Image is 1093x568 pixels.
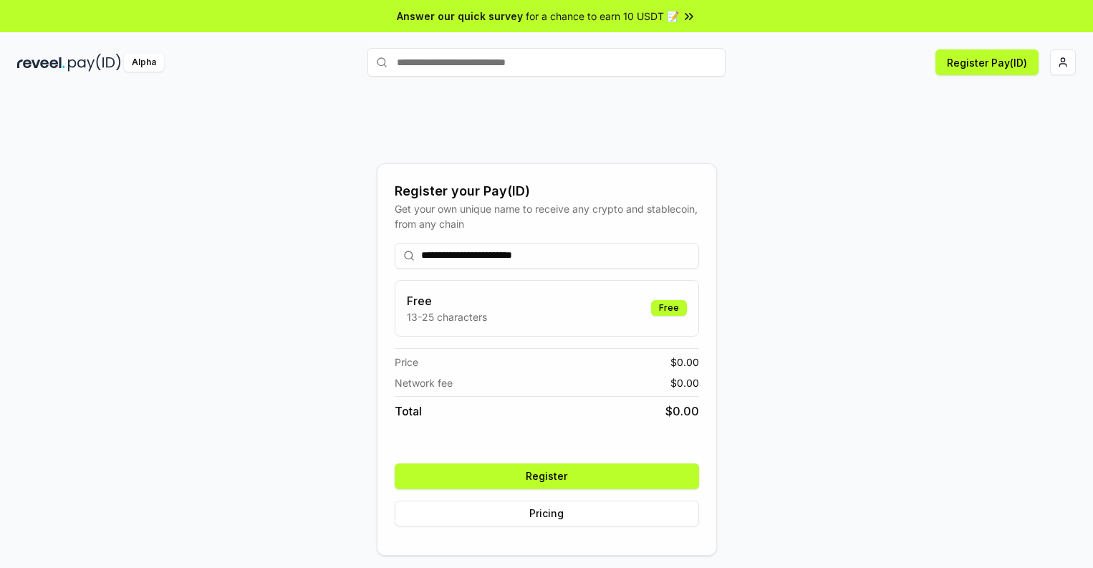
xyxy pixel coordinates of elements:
[395,403,422,420] span: Total
[670,375,699,390] span: $ 0.00
[17,54,65,72] img: reveel_dark
[395,201,699,231] div: Get your own unique name to receive any crypto and stablecoin, from any chain
[395,355,418,370] span: Price
[526,9,679,24] span: for a chance to earn 10 USDT 📝
[395,375,453,390] span: Network fee
[935,49,1039,75] button: Register Pay(ID)
[395,181,699,201] div: Register your Pay(ID)
[407,292,487,309] h3: Free
[397,9,523,24] span: Answer our quick survey
[124,54,164,72] div: Alpha
[651,300,687,316] div: Free
[407,309,487,324] p: 13-25 characters
[395,463,699,489] button: Register
[665,403,699,420] span: $ 0.00
[670,355,699,370] span: $ 0.00
[68,54,121,72] img: pay_id
[395,501,699,526] button: Pricing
